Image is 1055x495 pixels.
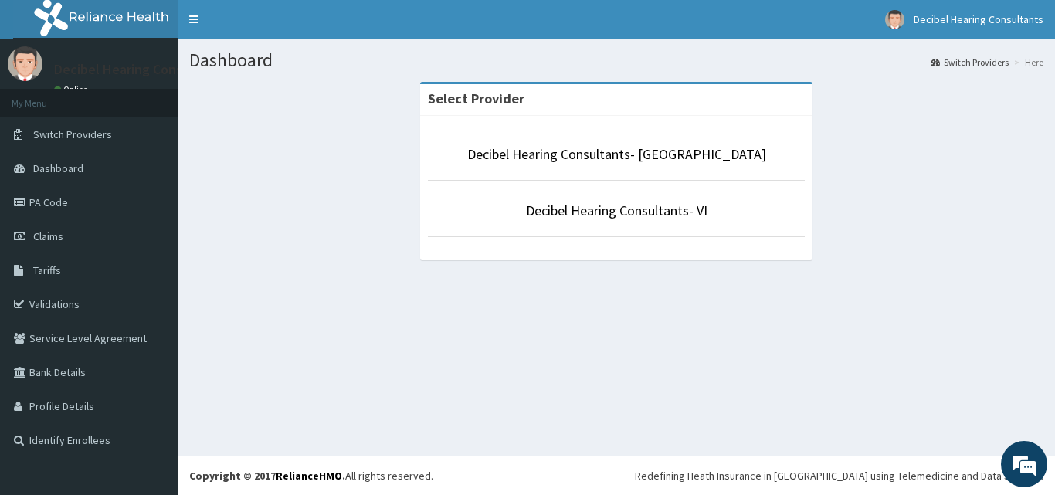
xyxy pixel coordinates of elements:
span: Dashboard [33,161,83,175]
strong: Copyright © 2017 . [189,469,345,483]
p: Decibel Hearing Consultants [54,63,226,76]
a: Switch Providers [931,56,1009,69]
footer: All rights reserved. [178,456,1055,495]
span: Switch Providers [33,127,112,141]
a: Decibel Hearing Consultants- VI [526,202,707,219]
span: Tariffs [33,263,61,277]
li: Here [1010,56,1043,69]
a: RelianceHMO [276,469,342,483]
a: Decibel Hearing Consultants- [GEOGRAPHIC_DATA] [467,145,766,163]
span: Claims [33,229,63,243]
img: User Image [885,10,904,29]
span: Decibel Hearing Consultants [914,12,1043,26]
strong: Select Provider [428,90,524,107]
div: Redefining Heath Insurance in [GEOGRAPHIC_DATA] using Telemedicine and Data Science! [635,468,1043,483]
a: Online [54,84,91,95]
h1: Dashboard [189,50,1043,70]
img: User Image [8,46,42,81]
